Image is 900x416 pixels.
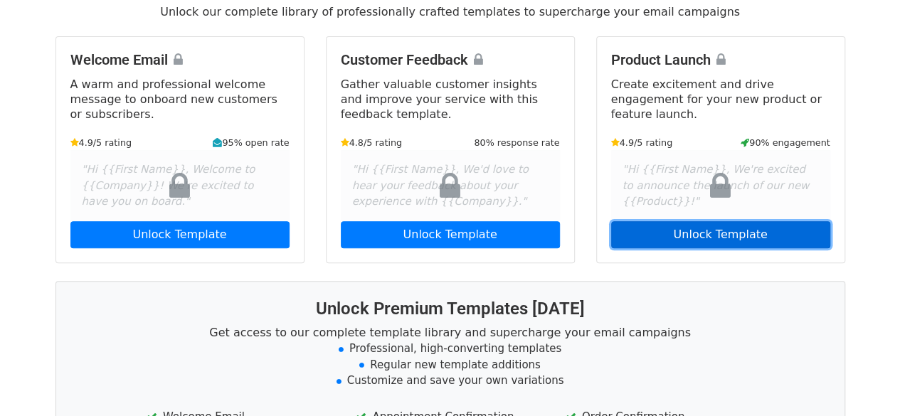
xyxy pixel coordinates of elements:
small: 4.9/5 rating [611,136,673,149]
h4: Customer Feedback [341,51,560,68]
small: 80% response rate [474,136,559,149]
h4: Product Launch [611,51,830,68]
small: 4.8/5 rating [341,136,403,149]
small: 4.9/5 rating [70,136,132,149]
li: Regular new template additions [73,357,827,373]
h3: Unlock Premium Templates [DATE] [73,299,827,319]
iframe: Chat Widget [829,348,900,416]
p: Create excitement and drive engagement for your new product or feature launch. [611,77,830,122]
a: Unlock Template [341,221,560,248]
p: Gather valuable customer insights and improve your service with this feedback template. [341,77,560,122]
p: A warm and professional welcome message to onboard new customers or subscribers. [70,77,290,122]
p: Unlock our complete library of professionally crafted templates to supercharge your email campaigns [55,4,845,19]
div: "Hi {{First Name}}, We're excited to announce the launch of our new {{Product}}!" [611,150,830,221]
div: "Hi {{First Name}}, We'd love to hear your feedback about your experience with {{Company}}." [341,150,560,221]
li: Professional, high-converting templates [73,341,827,357]
div: "Hi {{First Name}}, Welcome to {{Company}}! We're excited to have you on board." [70,150,290,221]
small: 95% open rate [213,136,289,149]
a: Unlock Template [611,221,830,248]
li: Customize and save your own variations [73,373,827,389]
p: Get access to our complete template library and supercharge your email campaigns [73,325,827,340]
small: 90% engagement [741,136,830,149]
h4: Welcome Email [70,51,290,68]
a: Unlock Template [70,221,290,248]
